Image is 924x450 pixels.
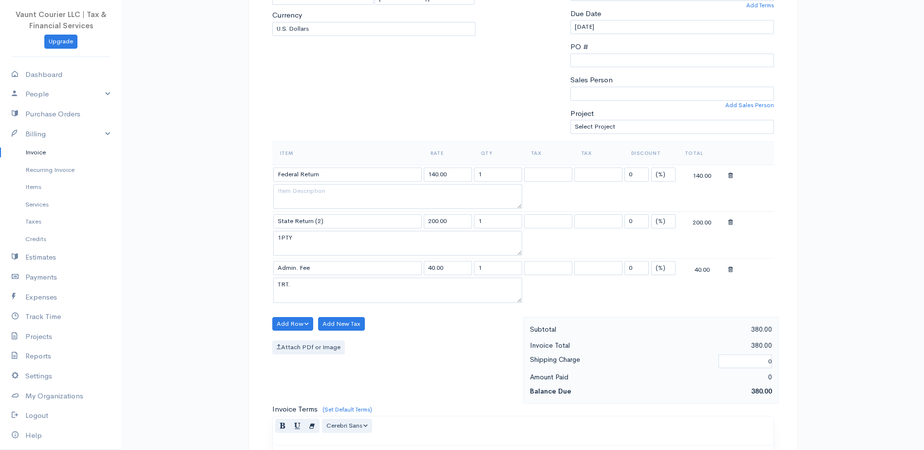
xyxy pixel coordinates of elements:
[651,339,777,352] div: 380.00
[570,41,588,53] label: PO #
[525,323,651,336] div: Subtotal
[570,108,594,119] label: Project
[273,261,422,275] input: Item Name
[273,168,422,182] input: Item Name
[272,317,314,331] button: Add Row
[570,20,774,34] input: dd-mm-yyyy
[423,141,473,165] th: Rate
[725,101,774,110] a: Add Sales Person
[326,421,362,430] span: Cerebri Sans
[272,404,318,415] label: Invoice Terms
[304,419,320,433] button: Remove Font Style (CTRL+\)
[678,215,726,227] div: 200.00
[651,371,777,383] div: 0
[678,262,726,275] div: 40.00
[272,10,302,21] label: Currency
[322,406,372,413] a: (Set Default Terms)
[751,387,772,395] span: 380.00
[272,141,423,165] th: Item
[44,35,77,49] a: Upgrade
[530,387,571,395] strong: Balance Due
[677,141,727,165] th: Total
[678,169,726,181] div: 140.00
[275,419,290,433] button: Bold (CTRL+B)
[623,141,677,165] th: Discount
[651,323,777,336] div: 380.00
[573,141,623,165] th: Tax
[322,419,373,433] button: Font Family
[746,1,774,10] a: Add Terms
[318,317,365,331] button: Add New Tax
[273,214,422,228] input: Item Name
[272,340,345,355] label: Attach PDf or Image
[570,75,613,86] label: Sales Person
[525,339,651,352] div: Invoice Total
[473,141,523,165] th: Qty
[523,141,573,165] th: Tax
[570,8,601,19] label: Due Date
[525,371,651,383] div: Amount Paid
[16,10,107,30] span: Vaunt Courier LLC | Tax & Financial Services
[525,354,714,370] div: Shipping Charge
[290,419,305,433] button: Underline (CTRL+U)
